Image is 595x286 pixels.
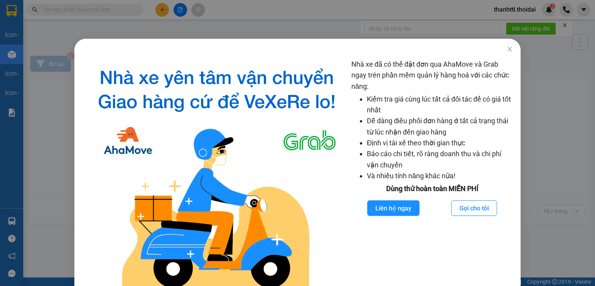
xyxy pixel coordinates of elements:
[367,200,420,216] button: Liên hệ ngay
[367,115,513,138] li: Dễ dàng điều phối đơn hàng ở tất cả trạng thái từ lúc nhận đến giao hàng
[499,39,521,60] button: Close
[367,171,513,181] li: Và nhiều tính năng khác nữa!
[351,183,513,194] div: Dùng thử hoàn toàn MIỄN PHÍ
[375,203,411,213] span: Liên hệ ngay
[451,200,497,216] button: Gọi cho tôi
[367,138,513,148] li: Định vị tài xế theo thời gian thực
[459,203,489,213] span: Gọi cho tôi
[507,46,513,52] span: close
[367,94,513,116] li: Kiểm tra giá cùng lúc tất cả đối tác để có giá tốt nhất
[367,148,513,171] li: Báo cáo chi tiết, rõ ràng doanh thu và chi phí vận chuyển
